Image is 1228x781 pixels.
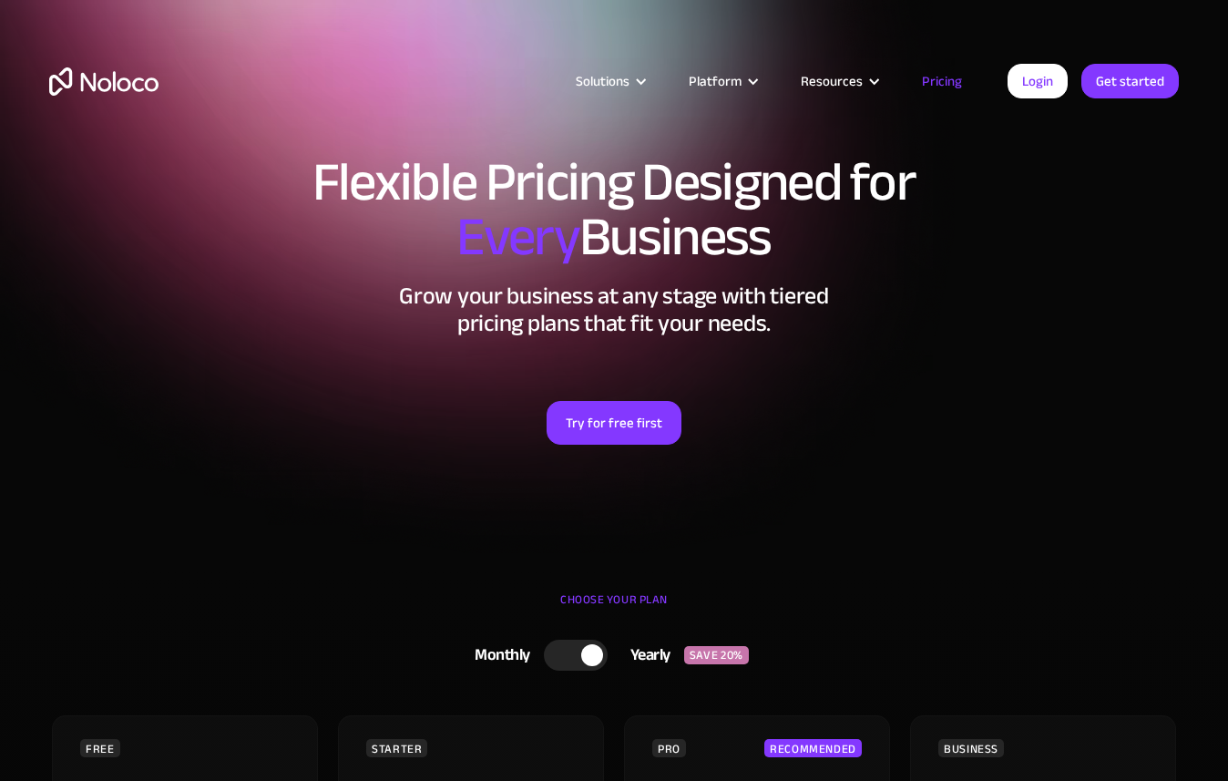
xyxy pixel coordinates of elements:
div: Platform [689,69,742,93]
div: SAVE 20% [684,646,749,664]
a: home [49,67,159,96]
a: Login [1008,64,1068,98]
div: Solutions [576,69,629,93]
a: Get started [1081,64,1179,98]
span: Every [456,186,579,288]
div: BUSINESS [938,739,1004,757]
div: Resources [778,69,899,93]
div: Yearly [608,642,684,669]
div: RECOMMENDED [764,739,862,757]
div: FREE [80,739,120,757]
div: CHOOSE YOUR PLAN [49,586,1179,632]
div: Monthly [452,642,544,669]
div: Resources [801,69,863,93]
a: Try for free first [547,401,681,445]
div: Platform [666,69,778,93]
div: STARTER [366,739,427,757]
h2: Grow your business at any stage with tiered pricing plans that fit your needs. [49,283,1179,337]
h1: Flexible Pricing Designed for Business [49,155,1179,264]
a: Pricing [899,69,985,93]
div: PRO [652,739,686,757]
div: Solutions [553,69,666,93]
